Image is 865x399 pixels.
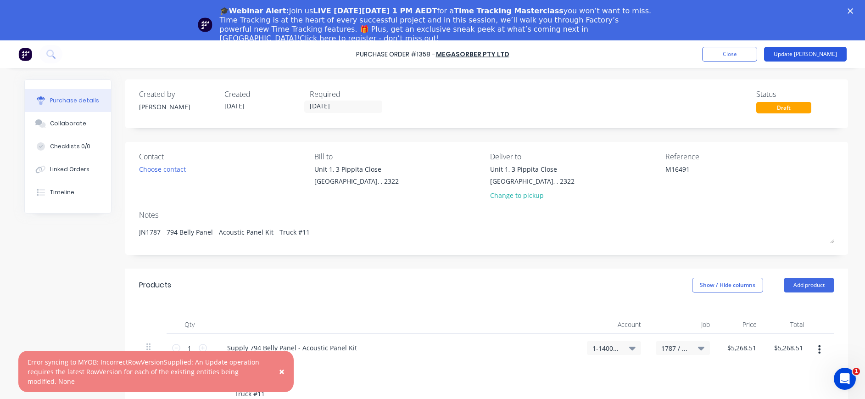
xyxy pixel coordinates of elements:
div: Error syncing to MYOB: IncorrectRowVersionSupplied: An Update operation requires the latest RowVe... [28,357,266,386]
button: Close [270,360,294,382]
button: Update [PERSON_NAME] [764,47,847,62]
div: Timeline [50,188,74,197]
img: Profile image for Team [198,17,212,32]
div: Reference [665,151,834,162]
div: Bill to [314,151,483,162]
div: [PERSON_NAME] [139,102,217,112]
div: Change to pickup [490,191,575,200]
button: Show / Hide columns [692,278,763,292]
div: Contact [139,151,308,162]
span: × [279,365,285,378]
div: Required [310,89,388,100]
div: Status [756,89,834,100]
div: Qty [167,315,212,334]
div: Unit 1, 3 Pippita Close [490,164,575,174]
div: Purchase Order #1358 - [356,50,435,59]
img: Factory [18,47,32,61]
div: Join us for a you won’t want to miss. Time Tracking is at the heart of every successful project a... [220,6,653,43]
textarea: M16491 [665,164,780,185]
button: Timeline [25,181,111,204]
span: 1787 / W/Trac-794-Belly-Panel-T11 [661,343,689,353]
button: Close [702,47,757,62]
button: Add product [784,278,834,292]
b: 🎓Webinar Alert: [220,6,289,15]
a: Megasorber Pty Ltd [436,50,509,59]
button: Checklists 0/0 [25,135,111,158]
div: Unit 1, 3 Pippita Close [314,164,399,174]
div: Job [648,315,717,334]
b: Time Tracking Masterclass [454,6,564,15]
div: Draft [756,102,811,113]
div: [GEOGRAPHIC_DATA], , 2322 [314,176,399,186]
div: Notes [139,209,834,220]
textarea: JN1787 - 794 Belly Panel - Acoustic Panel Kit - Truck #11 [139,223,834,243]
div: Checklists 0/0 [50,142,90,151]
div: Account [580,315,648,334]
span: 1 [853,368,860,375]
div: Choose contact [139,164,186,174]
div: Supply 794 Belly Panel - Acoustic Panel Kit [220,341,364,354]
div: Linked Orders [50,165,89,174]
b: LIVE [DATE][DATE] 1 PM AEDT [313,6,437,15]
a: Click here to register - don’t miss out! [300,34,439,43]
span: 1-1400 / Work in Progress [592,343,620,353]
div: Price [717,315,765,334]
iframe: Intercom live chat [834,368,856,390]
div: Total [764,315,811,334]
div: Created by [139,89,217,100]
button: Purchase details [25,89,111,112]
div: Purchase details [50,96,99,105]
button: Collaborate [25,112,111,135]
div: Deliver to [490,151,659,162]
button: Linked Orders [25,158,111,181]
div: Collaborate [50,119,86,128]
div: [GEOGRAPHIC_DATA], , 2322 [490,176,575,186]
div: Products [139,280,171,291]
div: Created [224,89,302,100]
div: Close [848,8,857,14]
